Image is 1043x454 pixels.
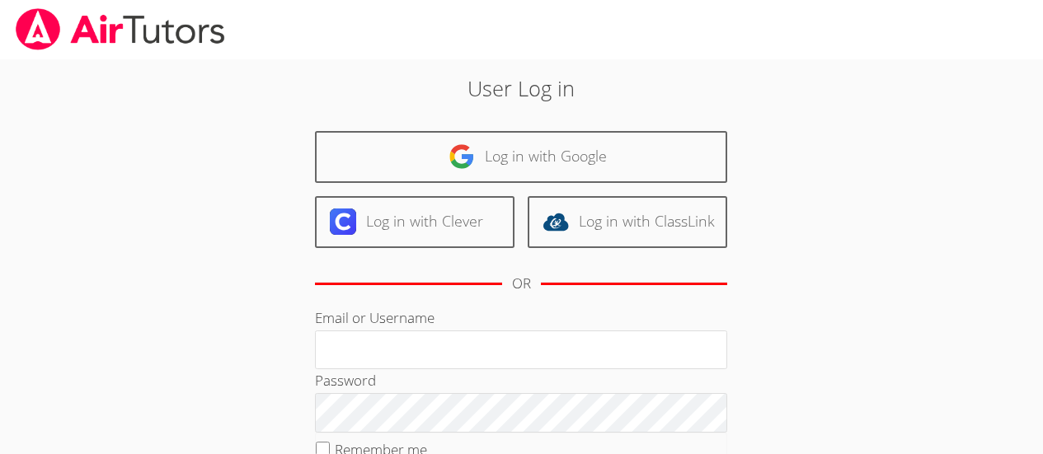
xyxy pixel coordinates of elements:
[512,272,531,296] div: OR
[528,196,727,248] a: Log in with ClassLink
[315,308,435,327] label: Email or Username
[14,8,227,50] img: airtutors_banner-c4298cdbf04f3fff15de1276eac7730deb9818008684d7c2e4769d2f7ddbe033.png
[315,131,727,183] a: Log in with Google
[449,143,475,170] img: google-logo-50288ca7cdecda66e5e0955fdab243c47b7ad437acaf1139b6f446037453330a.svg
[315,196,514,248] a: Log in with Clever
[543,208,569,235] img: classlink-logo-d6bb404cc1216ec64c9a2012d9dc4662098be43eaf13dc465df04b49fa7ab582.svg
[315,371,376,390] label: Password
[240,73,803,104] h2: User Log in
[330,208,356,235] img: clever-logo-6eab21bc6e7a338710f1a6ff85c0baf02591cd810cc4098c63d3a4b26e2feb20.svg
